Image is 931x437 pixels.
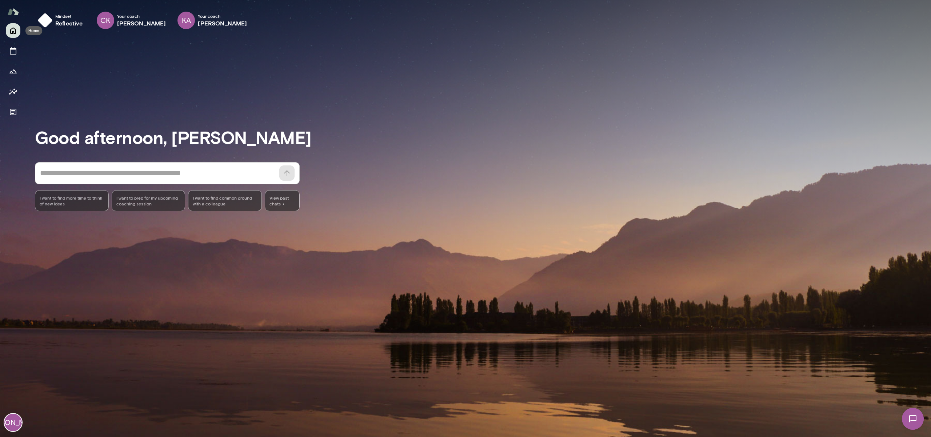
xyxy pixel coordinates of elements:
div: Home [25,26,42,35]
button: Sessions [6,44,20,58]
h3: Good afternoon, [PERSON_NAME] [35,127,931,147]
div: KAYour coach[PERSON_NAME] [172,9,252,32]
div: CK [97,12,114,29]
div: KA [177,12,195,29]
span: Your coach [117,13,166,19]
div: I want to find common ground with a colleague [188,190,262,211]
span: Mindset [55,13,83,19]
span: Your coach [198,13,247,19]
div: [PERSON_NAME] [4,414,22,431]
div: CKYour coach[PERSON_NAME] [92,9,171,32]
span: I want to find more time to think of new ideas [40,195,104,207]
button: Insights [6,84,20,99]
img: Mento [7,5,19,19]
button: Documents [6,105,20,119]
span: I want to prep for my upcoming coaching session [116,195,181,207]
button: Growth Plan [6,64,20,79]
button: Mindsetreflective [35,9,89,32]
h6: [PERSON_NAME] [198,19,247,28]
button: Home [6,23,20,38]
span: View past chats -> [265,190,300,211]
h6: reflective [55,19,83,28]
img: mindset [38,13,52,28]
div: I want to prep for my upcoming coaching session [112,190,185,211]
div: I want to find more time to think of new ideas [35,190,109,211]
span: I want to find common ground with a colleague [193,195,257,207]
h6: [PERSON_NAME] [117,19,166,28]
